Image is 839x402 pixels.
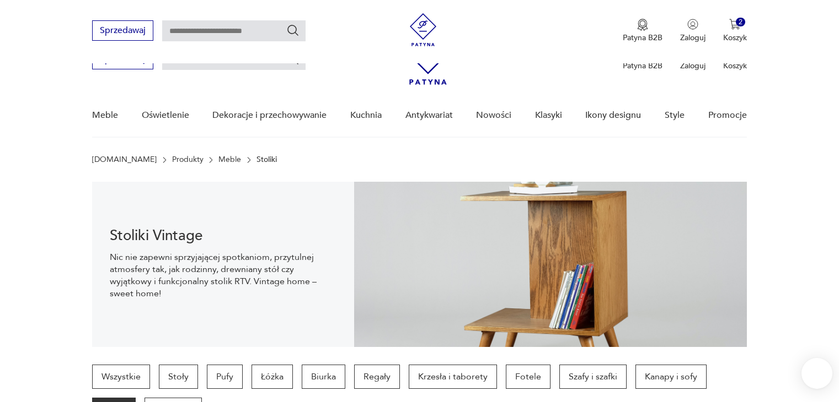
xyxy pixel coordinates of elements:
[680,32,706,43] p: Zaloguj
[680,19,706,43] button: Zaloguj
[637,19,648,31] img: Ikona medalu
[256,155,277,164] p: Stoliki
[708,94,747,137] a: Promocje
[635,365,707,389] a: Kanapy i sofy
[172,155,204,164] a: Produkty
[680,61,706,71] p: Zaloguj
[110,229,336,242] h1: Stoliki Vintage
[623,61,662,71] p: Patyna B2B
[729,19,740,30] img: Ikona koszyka
[142,94,189,137] a: Oświetlenie
[252,365,293,389] a: Łóżka
[212,94,327,137] a: Dekoracje i przechowywanie
[354,365,400,389] a: Regały
[506,365,551,389] a: Fotele
[623,19,662,43] a: Ikona medaluPatyna B2B
[665,94,685,137] a: Style
[92,28,153,35] a: Sprzedawaj
[623,32,662,43] p: Patyna B2B
[535,94,562,137] a: Klasyki
[476,94,511,137] a: Nowości
[218,155,241,164] a: Meble
[723,32,747,43] p: Koszyk
[405,94,453,137] a: Antykwariat
[302,365,345,389] a: Biurka
[286,24,300,37] button: Szukaj
[736,18,745,27] div: 2
[801,358,832,389] iframe: Smartsupp widget button
[409,365,497,389] a: Krzesła i taborety
[559,365,627,389] a: Szafy i szafki
[92,155,157,164] a: [DOMAIN_NAME]
[407,13,440,46] img: Patyna - sklep z meblami i dekoracjami vintage
[92,56,153,64] a: Sprzedawaj
[723,61,747,71] p: Koszyk
[623,19,662,43] button: Patyna B2B
[207,365,243,389] a: Pufy
[110,251,336,300] p: Nic nie zapewni sprzyjającej spotkaniom, przytulnej atmosfery tak, jak rodzinny, drewniany stół c...
[585,94,641,137] a: Ikony designu
[723,19,747,43] button: 2Koszyk
[92,365,150,389] a: Wszystkie
[92,20,153,41] button: Sprzedawaj
[687,19,698,30] img: Ikonka użytkownika
[92,94,118,137] a: Meble
[350,94,382,137] a: Kuchnia
[159,365,198,389] a: Stoły
[354,182,747,347] img: 2a258ee3f1fcb5f90a95e384ca329760.jpg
